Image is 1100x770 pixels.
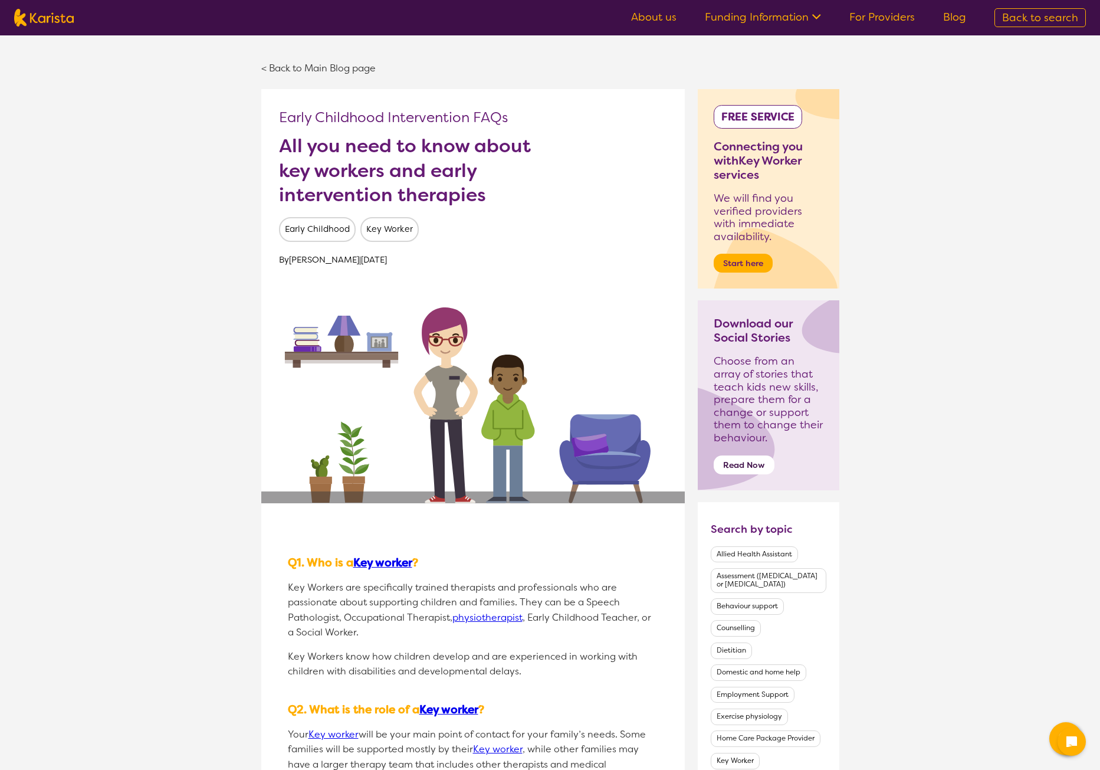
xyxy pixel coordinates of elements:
[711,568,826,593] button: Filter by Assessment (ADHD or Autism)
[714,254,773,273] button: Start here
[360,217,419,242] span: Key Worker
[288,580,658,640] p: Key Workers are specifically trained therapists and professionals who are passionate about suppor...
[14,9,74,27] img: Karista logo
[714,355,823,444] p: Choose from an array of stories that teach kids new skills, prepare them for a change or support ...
[1049,722,1082,755] button: Channel Menu
[711,730,820,747] button: Filter by Home Care Package Provider
[994,8,1086,27] a: Back to search
[261,62,376,74] a: < Back to Main Blog page
[308,728,359,740] a: Key worker
[714,456,774,474] button: Read Now
[288,702,658,719] h3: Q2. What is the role of a ?
[261,281,685,503] img: All you need to know about key workers and early intervention therapies
[353,555,412,570] a: Key worker
[711,664,806,681] button: Filter by Domestic and home help
[711,753,760,769] button: Filter by Key Worker
[711,709,788,725] button: Filter by Exercise physiology
[711,620,761,637] button: Filter by Counselling
[714,316,823,345] h3: Download our Social Stories
[943,10,966,24] a: Blog
[1002,11,1078,25] span: Back to search
[419,702,478,717] a: Key worker
[711,687,794,703] button: Filter by Employment Support
[452,611,523,624] a: physiotherapist
[714,105,802,129] div: FREE SERVICE
[711,522,793,536] h4: Search by topic
[714,139,823,182] h3: Connecting you with Key Worker services
[711,546,798,563] button: Filter by Allied Health Assistant
[631,10,677,24] a: About us
[849,10,915,24] a: For Providers
[288,555,658,572] h3: Q1. Who is a ?
[288,649,658,679] p: Key Workers know how children develop and are experienced in working with children with disabilit...
[279,134,551,208] h1: All you need to know about key workers and early intervention therapies
[711,643,752,659] button: Filter by Dietitian
[473,743,523,755] a: Key worker
[705,10,821,24] a: Funding Information
[711,598,784,615] button: Filter by Behaviour support
[279,217,356,242] span: Early Childhood
[279,107,667,128] p: Early Childhood Intervention FAQs
[279,251,667,269] p: By [PERSON_NAME] | [DATE]
[714,192,823,243] p: We will find you verified providers with immediate availability.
